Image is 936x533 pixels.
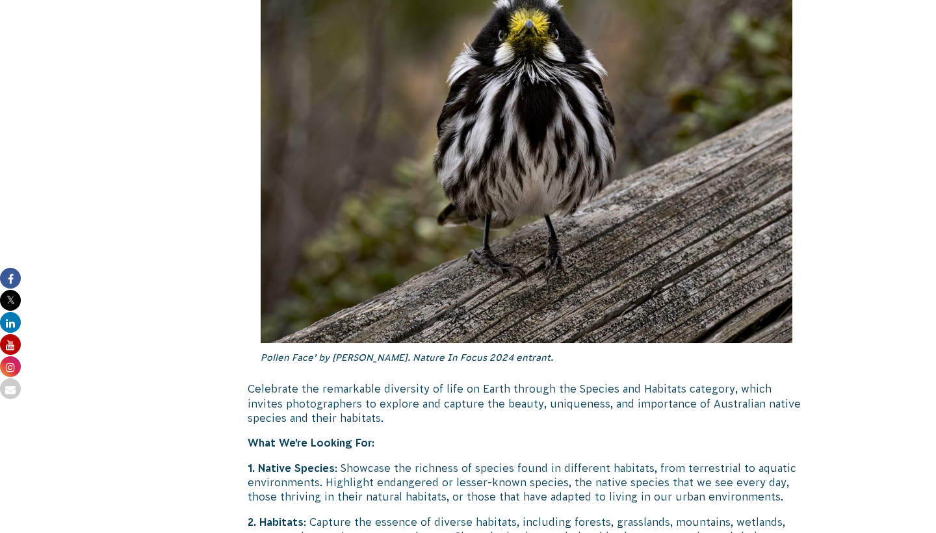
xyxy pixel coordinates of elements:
strong: What We’re Looking For: [248,437,374,448]
strong: 2. Habitats [248,516,304,528]
em: Pollen Face’ by [PERSON_NAME]. Nature In Focus 2024 entrant. [261,352,553,363]
strong: 1. Native Species [248,462,335,474]
p: : Showcase the richness of species found in different habitats, from terrestrial to aquatic envir... [248,461,805,504]
p: Celebrate the remarkable diversity of life on Earth through the Species and Habitats category, wh... [248,382,805,425]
